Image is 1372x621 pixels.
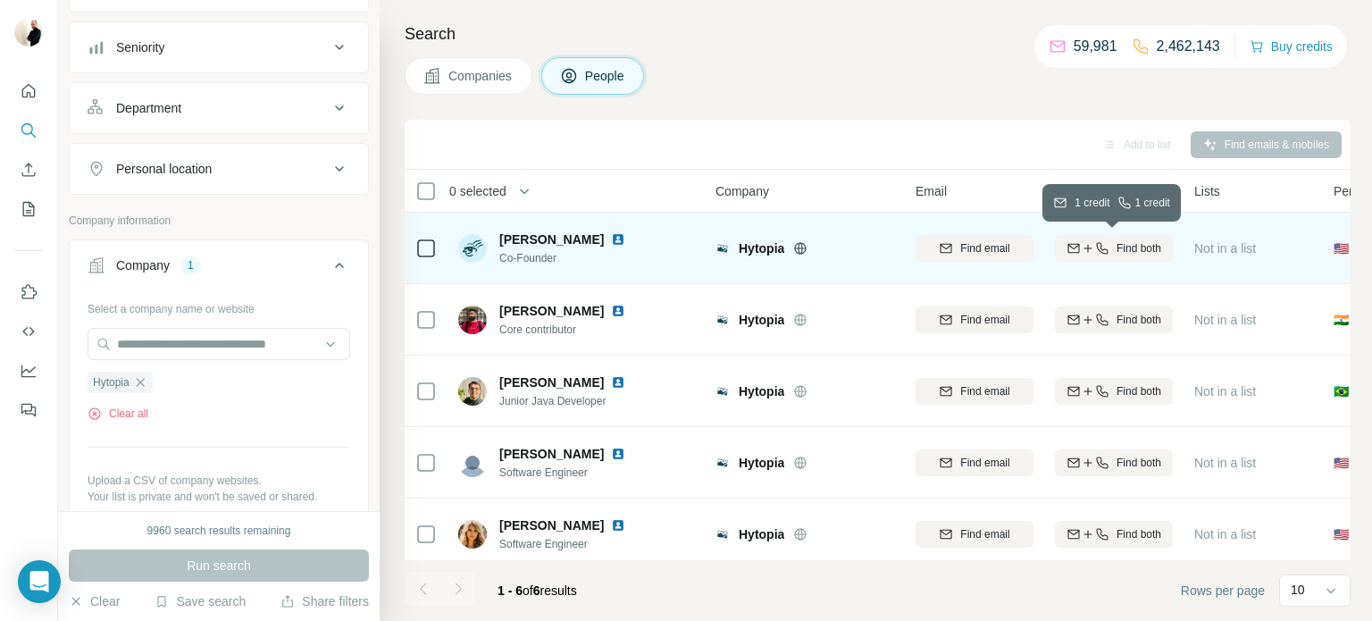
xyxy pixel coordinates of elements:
button: Quick start [14,75,43,107]
span: Hytopia [739,454,784,472]
span: of [523,583,533,598]
span: [PERSON_NAME] [499,516,604,534]
span: results [498,583,577,598]
button: Save search [155,592,246,610]
span: Lists [1194,182,1220,200]
span: 1 - 6 [498,583,523,598]
img: Avatar [458,449,487,477]
div: Select a company name or website [88,294,350,317]
img: Logo of Hytopia [715,527,730,541]
span: Not in a list [1194,527,1256,541]
button: Find email [916,521,1033,548]
span: Find both [1117,455,1161,471]
img: LinkedIn logo [611,304,625,318]
p: 59,981 [1074,36,1117,57]
span: Find email [960,312,1009,328]
button: Find both [1055,521,1173,548]
span: Not in a list [1194,241,1256,256]
img: Avatar [14,18,43,46]
p: Company information [69,213,369,229]
span: Software Engineer [499,536,647,552]
span: Co-Founder [499,250,647,266]
button: Buy credits [1250,34,1333,59]
button: Use Surfe API [14,315,43,348]
button: Find both [1055,378,1173,405]
span: Email [916,182,947,200]
button: Find email [916,378,1033,405]
span: Junior Java Developer [499,393,647,409]
div: 1 [180,257,201,273]
span: Companies [448,67,514,85]
button: Find email [916,235,1033,262]
span: Not in a list [1194,313,1256,327]
div: Seniority [116,38,164,56]
img: Avatar [458,520,487,549]
span: Not in a list [1194,456,1256,470]
button: Enrich CSV [14,154,43,186]
span: Find both [1117,383,1161,399]
span: [PERSON_NAME] [499,231,604,248]
span: 0 selected [449,182,506,200]
span: People [585,67,626,85]
button: Feedback [14,394,43,426]
span: [PERSON_NAME] [499,302,604,320]
button: Seniority [70,26,368,69]
span: Find email [960,240,1009,256]
img: Logo of Hytopia [715,384,730,399]
div: Company [116,256,170,274]
button: Department [70,87,368,130]
span: 6 [533,583,540,598]
button: Dashboard [14,355,43,387]
button: Share filters [280,592,369,610]
span: Software Engineer [499,465,647,481]
img: LinkedIn logo [611,447,625,461]
div: Open Intercom Messenger [18,560,61,603]
button: My lists [14,193,43,225]
button: Find email [916,306,1033,333]
span: Mobile [1055,182,1092,200]
button: Find both [1055,306,1173,333]
span: 🇮🇳 [1334,311,1349,329]
span: Hytopia [739,311,784,329]
span: Hytopia [739,239,784,257]
button: Find email [916,449,1033,476]
span: 🇺🇸 [1334,239,1349,257]
span: 🇺🇸 [1334,454,1349,472]
span: Hytopia [93,374,130,390]
img: Avatar [458,306,487,334]
span: Company [715,182,769,200]
button: Personal location [70,147,368,190]
span: Hytopia [739,525,784,543]
p: Upload a CSV of company websites. [88,473,350,489]
span: 🇺🇸 [1334,525,1349,543]
span: Not in a list [1194,384,1256,399]
span: 🇧🇷 [1334,382,1349,400]
button: Use Surfe on LinkedIn [14,276,43,308]
img: LinkedIn logo [611,232,625,247]
img: LinkedIn logo [611,518,625,533]
span: Core contributor [499,322,647,338]
button: Search [14,114,43,147]
img: Avatar [458,377,487,406]
span: [PERSON_NAME] [499,445,604,463]
div: Department [116,99,181,117]
span: [PERSON_NAME] [499,373,604,391]
p: Your list is private and won't be saved or shared. [88,489,350,505]
img: Logo of Hytopia [715,313,730,327]
span: Hytopia [739,382,784,400]
p: 2,462,143 [1157,36,1220,57]
button: Find both [1055,235,1173,262]
span: Find email [960,383,1009,399]
span: Find both [1117,526,1161,542]
span: Find email [960,526,1009,542]
button: Find both [1055,449,1173,476]
span: Find both [1117,240,1161,256]
div: Personal location [116,160,212,178]
button: Clear all [88,406,148,422]
span: Rows per page [1181,582,1265,600]
button: Clear [69,592,120,610]
span: Find both [1117,312,1161,328]
img: Avatar [458,234,487,263]
div: 9960 search results remaining [147,523,291,539]
span: Find email [960,455,1009,471]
